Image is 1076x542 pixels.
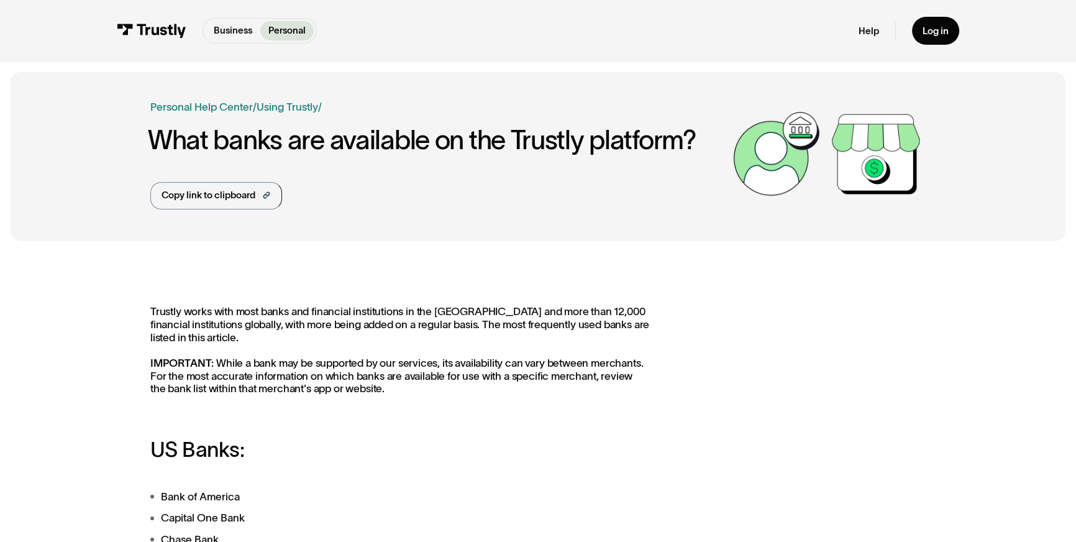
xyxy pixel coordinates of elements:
div: Log in [923,25,949,37]
a: Log in [912,17,959,45]
a: Personal [260,21,314,40]
h3: US Banks: [150,438,649,462]
a: Help [859,25,879,37]
li: Capital One Bank [150,510,649,526]
div: / [253,99,257,115]
div: / [318,99,322,115]
a: Business [206,21,260,40]
img: Trustly Logo [117,24,186,39]
strong: IMPORTANT [150,357,211,369]
li: Bank of America [150,489,649,505]
div: Copy link to clipboard [162,188,255,203]
a: Copy link to clipboard [150,182,282,209]
p: Trustly works with most banks and financial institutions in the [GEOGRAPHIC_DATA] and more than 1... [150,305,649,395]
h1: What banks are available on the Trustly platform? [148,126,727,155]
a: Personal Help Center [150,99,253,115]
p: Business [214,24,252,38]
p: Personal [268,24,306,38]
a: Using Trustly [257,101,318,113]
